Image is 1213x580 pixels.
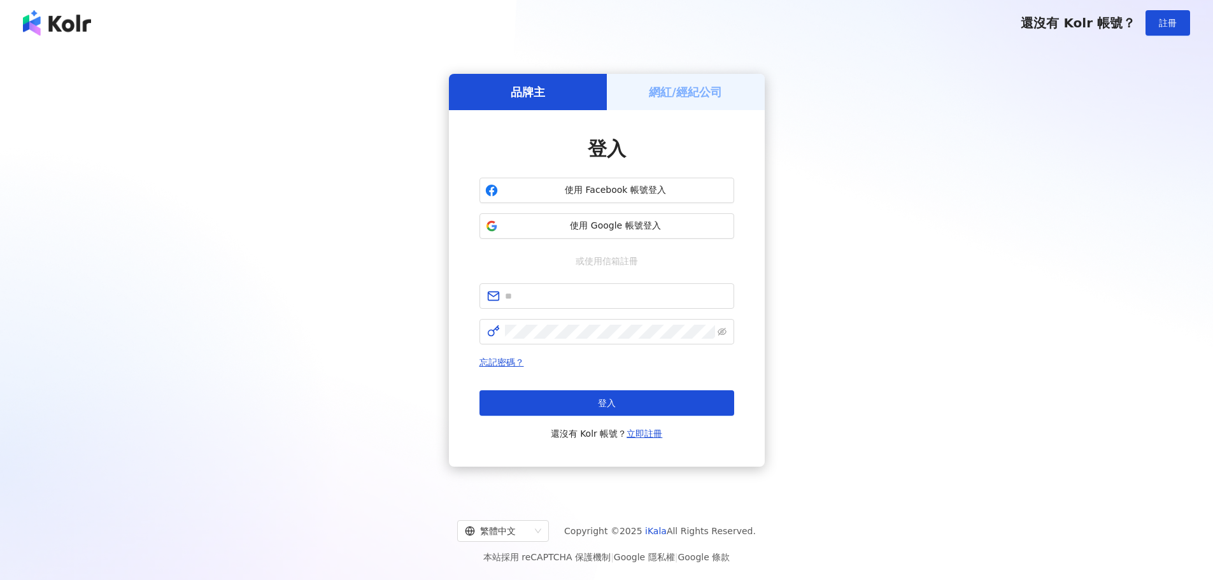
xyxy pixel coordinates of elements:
[551,426,663,441] span: 還沒有 Kolr 帳號？
[503,184,728,197] span: 使用 Facebook 帳號登入
[649,84,722,100] h5: 網紅/經紀公司
[479,357,524,367] a: 忘記密碼？
[588,138,626,160] span: 登入
[611,552,614,562] span: |
[503,220,728,232] span: 使用 Google 帳號登入
[1146,10,1190,36] button: 註冊
[479,213,734,239] button: 使用 Google 帳號登入
[1021,15,1135,31] span: 還沒有 Kolr 帳號？
[483,549,730,565] span: 本站採用 reCAPTCHA 保護機制
[479,390,734,416] button: 登入
[23,10,91,36] img: logo
[677,552,730,562] a: Google 條款
[675,552,678,562] span: |
[645,526,667,536] a: iKala
[567,254,647,268] span: 或使用信箱註冊
[479,178,734,203] button: 使用 Facebook 帳號登入
[598,398,616,408] span: 登入
[511,84,545,100] h5: 品牌主
[614,552,675,562] a: Google 隱私權
[465,521,530,541] div: 繁體中文
[627,428,662,439] a: 立即註冊
[1159,18,1177,28] span: 註冊
[564,523,756,539] span: Copyright © 2025 All Rights Reserved.
[718,327,727,336] span: eye-invisible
